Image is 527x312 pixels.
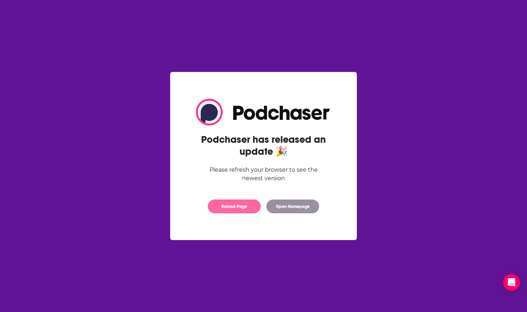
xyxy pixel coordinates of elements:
[196,99,331,126] img: Logo
[208,200,261,213] button: Reload Page
[196,166,331,183] div: Please refresh your browser to see the newest version
[266,200,319,213] button: Open Homepage
[196,134,331,158] h2: Podchaser has released an update 🎉
[503,274,520,291] div: Open Intercom Messenger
